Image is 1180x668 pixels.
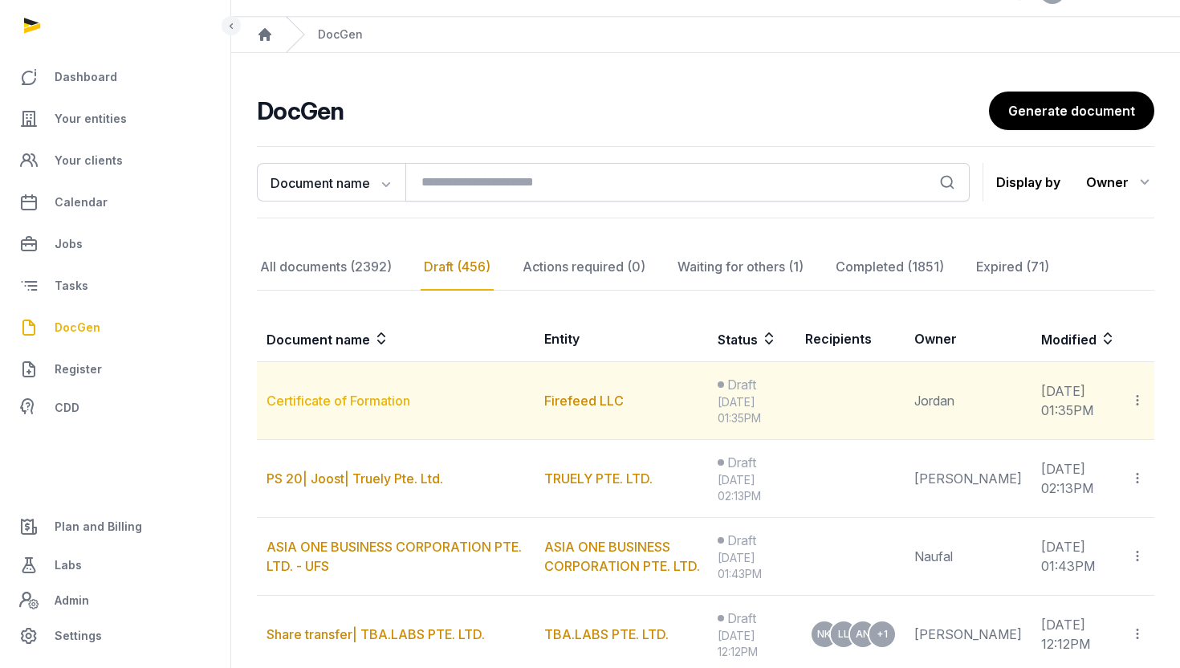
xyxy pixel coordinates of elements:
[231,17,1180,53] nav: Breadcrumb
[877,629,888,639] span: +1
[1031,440,1121,518] td: [DATE] 02:13PM
[55,360,102,379] span: Register
[55,151,123,170] span: Your clients
[267,539,522,574] a: ASIA ONE BUSINESS CORPORATION PTE. LTD. - UFS
[55,398,79,417] span: CDD
[989,92,1154,130] a: Generate document
[13,584,218,617] a: Admin
[55,591,89,610] span: Admin
[718,394,786,426] div: [DATE] 01:35PM
[973,244,1052,291] div: Expired (71)
[55,318,100,337] span: DocGen
[267,626,485,642] a: Share transfer| TBA.LABS PTE. LTD.
[13,546,218,584] a: Labs
[13,58,218,96] a: Dashboard
[905,440,1031,518] td: [PERSON_NAME]
[838,629,849,639] span: LL
[535,316,708,362] th: Entity
[905,316,1031,362] th: Owner
[1031,518,1121,596] td: [DATE] 01:43PM
[817,629,831,639] span: NK
[1086,169,1154,195] div: Owner
[55,67,117,87] span: Dashboard
[13,392,218,424] a: CDD
[13,100,218,138] a: Your entities
[55,556,82,575] span: Labs
[13,225,218,263] a: Jobs
[718,472,786,504] div: [DATE] 02:13PM
[13,267,218,305] a: Tasks
[856,629,870,639] span: AN
[13,308,218,347] a: DocGen
[718,550,786,582] div: [DATE] 01:43PM
[544,470,653,487] a: TRUELY PTE. LTD.
[13,141,218,180] a: Your clients
[55,276,88,295] span: Tasks
[727,453,756,472] span: Draft
[257,96,989,125] h2: DocGen
[795,316,905,362] th: Recipients
[257,244,395,291] div: All documents (2392)
[55,626,102,646] span: Settings
[519,244,649,291] div: Actions required (0)
[727,375,756,394] span: Draft
[708,316,795,362] th: Status
[13,507,218,546] a: Plan and Billing
[544,626,669,642] a: TBA.LABS PTE. LTD.
[996,169,1060,195] p: Display by
[674,244,807,291] div: Waiting for others (1)
[13,183,218,222] a: Calendar
[727,531,756,550] span: Draft
[267,470,443,487] a: PS 20| Joost| Truely Pte. Ltd.
[55,193,108,212] span: Calendar
[544,539,700,574] a: ASIA ONE BUSINESS CORPORATION PTE. LTD.
[905,518,1031,596] td: Naufal
[55,234,83,254] span: Jobs
[905,362,1031,440] td: Jordan
[421,244,494,291] div: Draft (456)
[544,393,624,409] a: Firefeed LLC
[1031,316,1154,362] th: Modified
[267,393,410,409] a: Certificate of Formation
[832,244,947,291] div: Completed (1851)
[727,609,756,628] span: Draft
[718,628,786,660] div: [DATE] 12:12PM
[257,244,1154,291] nav: Tabs
[318,26,363,43] div: DocGen
[55,517,142,536] span: Plan and Billing
[13,617,218,655] a: Settings
[13,350,218,389] a: Register
[257,163,405,202] button: Document name
[55,109,127,128] span: Your entities
[257,316,535,362] th: Document name
[1031,362,1121,440] td: [DATE] 01:35PM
